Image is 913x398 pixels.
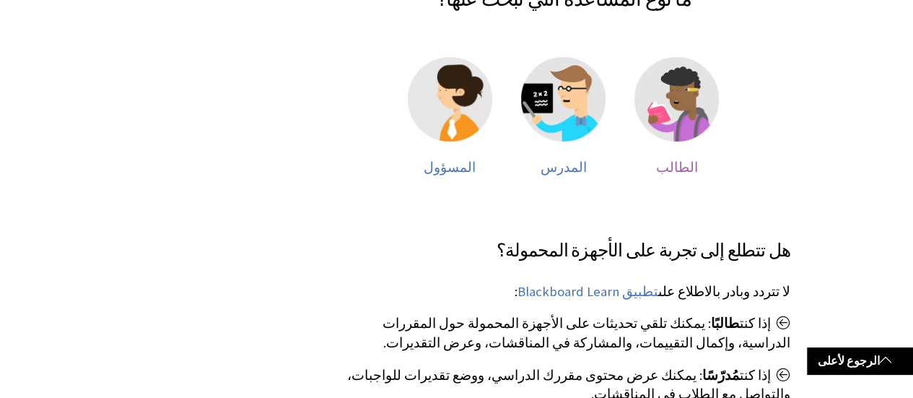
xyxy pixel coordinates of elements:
img: مساعدة الطالب [634,57,719,142]
a: مساعدة المدرس المدرس [521,57,606,175]
p: لا تتردد وبادر بالاطلاع على : [336,282,790,301]
span: المسؤول [424,159,476,176]
a: تطبيق Blackboard Learn [517,283,658,300]
p: إذا كنت : يمكنك تلقي تحديثات على الأجهزة المحمولة حول المقررات الدراسية، وإكمال التقييمات، والمشا... [336,314,790,352]
h3: هل تتطلع إلى تجربة على الأجهزة المحمولة؟ [336,237,790,264]
a: مساعدة الطالب الطالب [634,57,719,175]
a: مساعدة المسؤول المسؤول [408,57,492,175]
a: الرجوع لأعلى [807,347,913,374]
span: المدرس [541,159,587,176]
span: مُدرّسًا [702,367,740,384]
img: مساعدة المدرس [521,57,606,142]
span: الطالب [656,159,698,176]
span: طالبًا [711,315,740,332]
img: مساعدة المسؤول [408,57,492,142]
